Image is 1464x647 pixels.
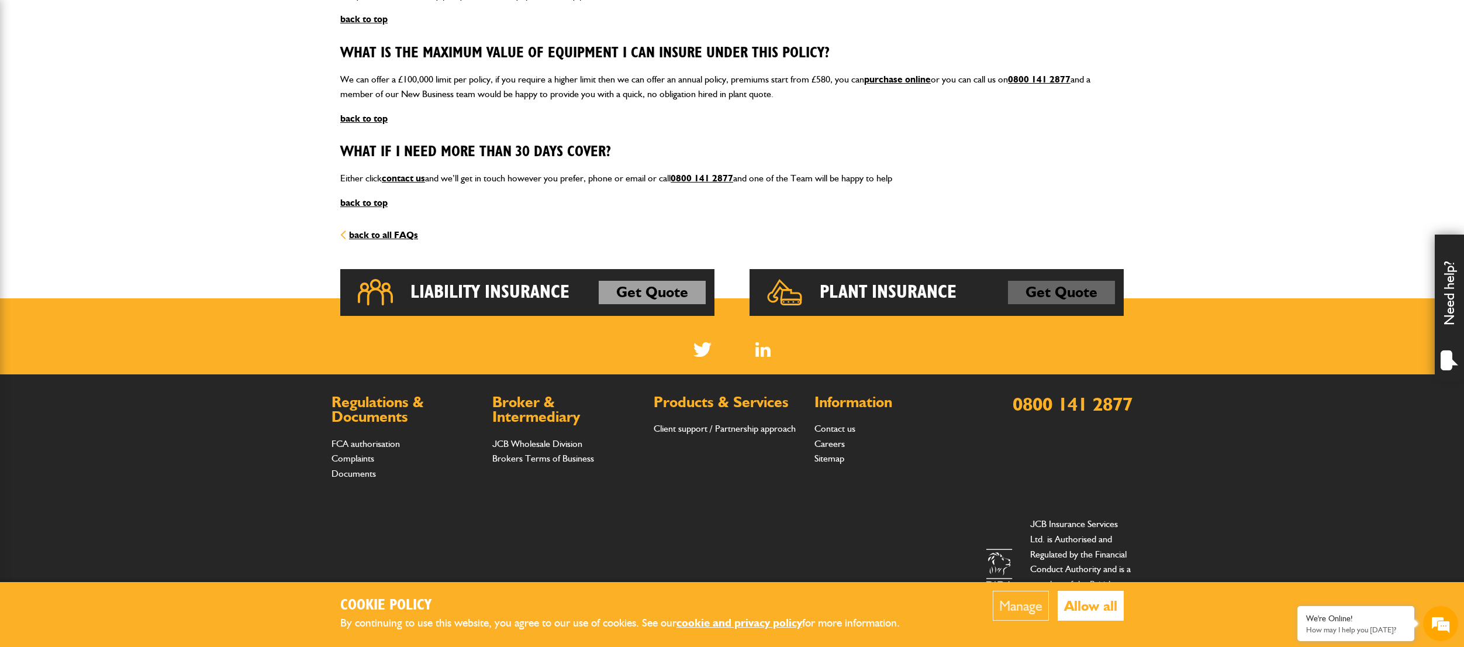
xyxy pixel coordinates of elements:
a: 0800 141 2877 [1013,393,1132,415]
a: Sitemap [814,453,844,464]
a: FCA authorisation [332,438,400,449]
h2: Cookie Policy [340,597,919,615]
div: We're Online! [1306,614,1406,624]
input: Enter your last name [15,108,213,134]
a: back to top [340,113,388,124]
a: Get Quote [599,281,706,304]
a: back to top [340,13,388,25]
a: back to all FAQs [340,229,418,240]
p: JCB Insurance Services Ltd. is Authorised and Regulated by the Financial Conduct Authority and is... [1030,517,1132,621]
a: 0800 141 2877 [1008,74,1071,85]
a: Documents [332,468,376,479]
img: Twitter [693,342,712,357]
a: purchase online [864,74,931,85]
input: Enter your phone number [15,177,213,203]
img: Linked In [755,342,771,357]
a: cookie and privacy policy [676,616,802,629]
a: Client support / Partnership approach [654,423,796,434]
p: By continuing to use this website, you agree to our use of cookies. See our for more information. [340,614,919,632]
a: Contact us [814,423,855,434]
a: Get Quote [1008,281,1115,304]
h3: What is the Maximum Value of equipment I can insure under this policy? [340,44,1124,63]
h2: Regulations & Documents [332,395,481,425]
div: Need help? [1435,235,1464,381]
h3: What if I need more than 30 Days cover? [340,143,1124,161]
a: Careers [814,438,845,449]
div: Chat with us now [61,66,196,81]
a: JCB Wholesale Division [492,438,582,449]
textarea: Type your message and hit 'Enter' [15,212,213,350]
div: Minimize live chat window [192,6,220,34]
p: How may I help you today? [1306,625,1406,634]
h2: Plant Insurance [820,281,957,304]
a: Complaints [332,453,374,464]
h2: Information [814,395,964,410]
p: Either click and we’ll get in touch however you prefer, phone or email or call and one of the Tea... [340,171,1124,186]
a: Brokers Terms of Business [492,453,594,464]
button: Allow all [1058,591,1124,621]
a: 0800 141 2877 [671,173,733,184]
em: Start Chat [159,360,212,376]
a: LinkedIn [755,342,771,357]
h2: Products & Services [654,395,803,410]
a: back to top [340,197,388,208]
h2: Liability Insurance [410,281,569,304]
img: d_20077148190_company_1631870298795_20077148190 [20,65,49,81]
input: Enter your email address [15,143,213,168]
a: contact us [382,173,425,184]
button: Manage [993,591,1049,621]
h2: Broker & Intermediary [492,395,641,425]
p: We can offer a £100,000 limit per policy, if you require a higher limit then we can offer an annu... [340,72,1124,102]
